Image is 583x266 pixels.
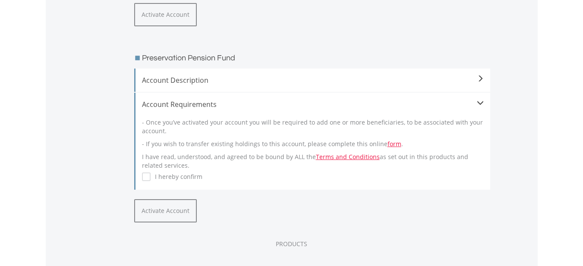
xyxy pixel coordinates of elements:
a: form [388,140,401,148]
label: I hereby confirm [151,172,202,181]
span: Account Description [142,75,484,85]
button: Activate Account [134,199,197,222]
p: - If you wish to transfer existing holdings to this account, please complete this online . [142,140,484,148]
a: Terms and Conditions [316,153,380,161]
h3: Preservation Pension Fund [142,52,235,64]
button: Activate Account [134,3,197,26]
div: Account Requirements [142,99,484,110]
div: I have read, understood, and agreed to be bound by ALL the as set out in this products and relate... [142,110,484,183]
p: - Once you’ve activated your account you will be required to add one or more beneficiaries, to be... [142,118,484,135]
div: PRODUCTS [52,240,531,248]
